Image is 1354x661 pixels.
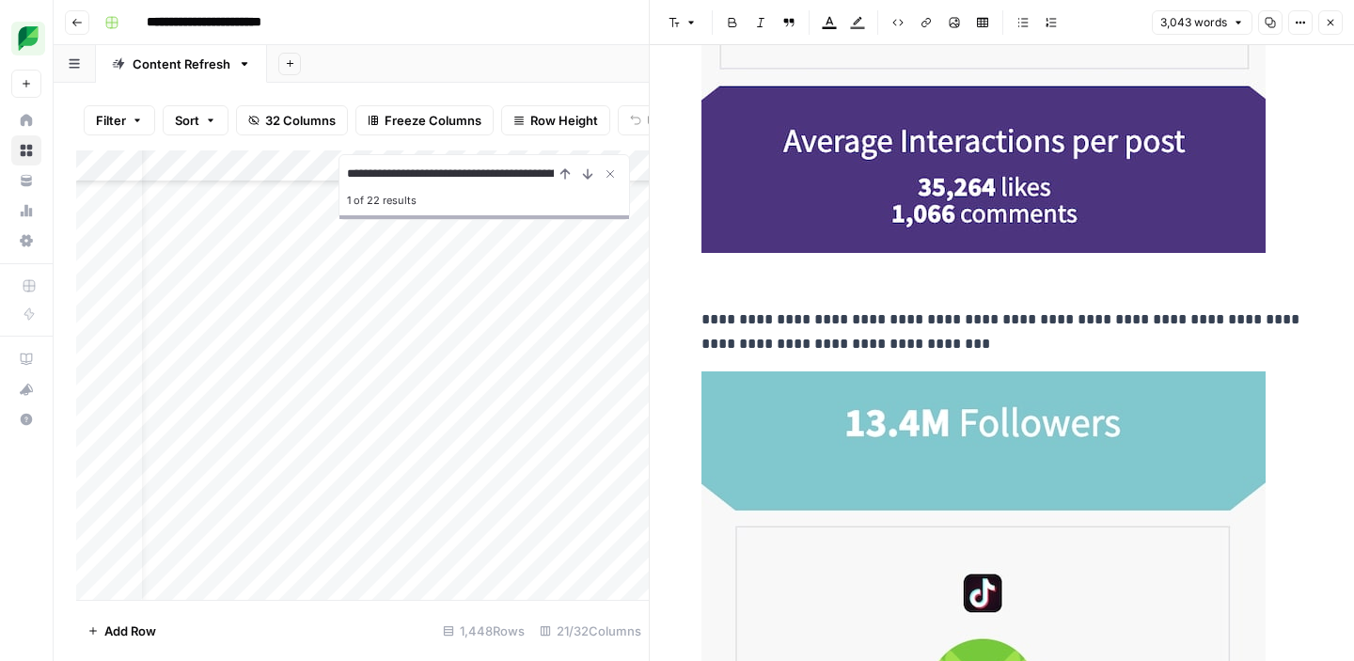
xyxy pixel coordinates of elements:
div: 21/32 Columns [532,616,649,646]
button: Sort [163,105,228,135]
a: Browse [11,135,41,165]
span: 3,043 words [1160,14,1227,31]
a: Content Refresh [96,45,267,83]
button: Undo [618,105,691,135]
button: What's new? [11,374,41,404]
a: Settings [11,226,41,256]
a: Your Data [11,165,41,196]
div: 1,448 Rows [435,616,532,646]
div: Content Refresh [133,55,230,73]
span: Freeze Columns [385,111,481,130]
span: Row Height [530,111,598,130]
button: Next Result [576,163,599,185]
a: Usage [11,196,41,226]
span: Sort [175,111,199,130]
button: Previous Result [554,163,576,185]
a: AirOps Academy [11,344,41,374]
button: Add Row [76,616,167,646]
button: 3,043 words [1152,10,1252,35]
button: Row Height [501,105,610,135]
button: 32 Columns [236,105,348,135]
img: SproutSocial Logo [11,22,45,55]
span: Filter [96,111,126,130]
span: Add Row [104,622,156,640]
button: Close Search [599,163,622,185]
button: Workspace: SproutSocial [11,15,41,62]
button: Freeze Columns [355,105,494,135]
div: 1 of 22 results [347,189,622,212]
a: Home [11,105,41,135]
button: Filter [84,105,155,135]
span: 32 Columns [265,111,336,130]
div: What's new? [12,375,40,403]
button: Help + Support [11,404,41,434]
